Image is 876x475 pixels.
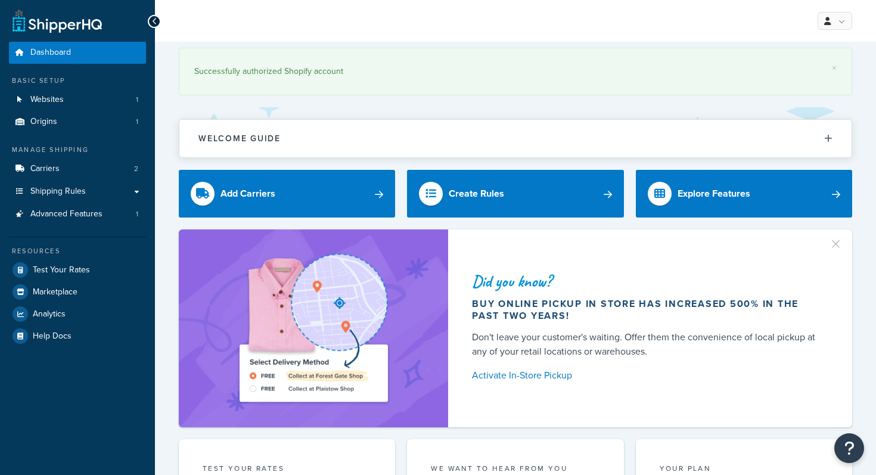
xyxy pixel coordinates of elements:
[136,117,138,127] span: 1
[472,367,824,384] a: Activate In-Store Pickup
[33,331,72,341] span: Help Docs
[9,89,146,111] li: Websites
[9,246,146,256] div: Resources
[30,187,86,197] span: Shipping Rules
[449,185,504,202] div: Create Rules
[33,287,77,297] span: Marketplace
[9,181,146,203] a: Shipping Rules
[30,117,57,127] span: Origins
[206,247,421,409] img: ad-shirt-map-b0359fc47e01cab431d101c4b569394f6a03f54285957d908178d52f29eb9668.png
[30,164,60,174] span: Carriers
[9,203,146,225] li: Advanced Features
[9,303,146,325] a: Analytics
[30,209,102,219] span: Advanced Features
[33,265,90,275] span: Test Your Rates
[136,209,138,219] span: 1
[194,63,837,80] div: Successfully authorized Shopify account
[134,164,138,174] span: 2
[472,330,824,359] div: Don't leave your customer's waiting. Offer them the convenience of local pickup at any of your re...
[30,95,64,105] span: Websites
[9,203,146,225] a: Advanced Features1
[9,111,146,133] li: Origins
[33,309,66,319] span: Analytics
[9,89,146,111] a: Websites1
[834,433,864,463] button: Open Resource Center
[179,170,395,218] a: Add Carriers
[9,259,146,281] a: Test Your Rates
[9,158,146,180] li: Carriers
[136,95,138,105] span: 1
[9,42,146,64] a: Dashboard
[198,134,281,143] h2: Welcome Guide
[678,185,750,202] div: Explore Features
[9,281,146,303] a: Marketplace
[220,185,275,202] div: Add Carriers
[9,158,146,180] a: Carriers2
[30,48,71,58] span: Dashboard
[9,111,146,133] a: Origins1
[472,273,824,290] div: Did you know?
[636,170,852,218] a: Explore Features
[179,120,852,157] button: Welcome Guide
[9,76,146,86] div: Basic Setup
[431,463,599,474] p: we want to hear from you
[472,298,824,322] div: Buy online pickup in store has increased 500% in the past two years!
[9,145,146,155] div: Manage Shipping
[9,325,146,347] a: Help Docs
[407,170,623,218] a: Create Rules
[832,63,837,73] a: ×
